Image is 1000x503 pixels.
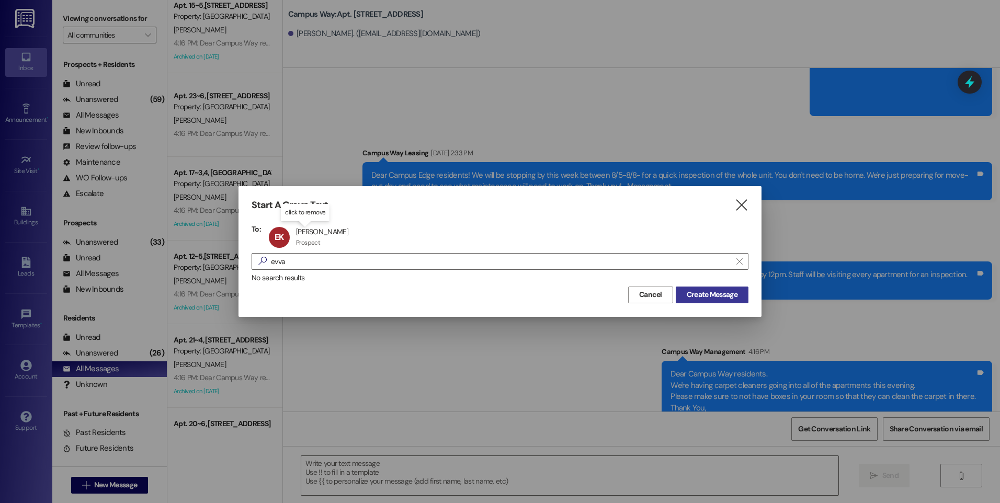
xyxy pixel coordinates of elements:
[296,238,320,247] div: Prospect
[271,254,731,269] input: Search for any contact or apartment
[285,208,325,217] p: click to remove
[731,254,748,269] button: Clear text
[275,232,283,243] span: EK
[252,272,748,283] div: No search results
[252,199,328,211] h3: Start A Group Text
[252,224,261,234] h3: To:
[687,289,737,300] span: Create Message
[736,257,742,266] i: 
[296,227,348,236] div: [PERSON_NAME]
[254,256,271,267] i: 
[676,287,748,303] button: Create Message
[734,200,748,211] i: 
[628,287,673,303] button: Cancel
[639,289,662,300] span: Cancel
